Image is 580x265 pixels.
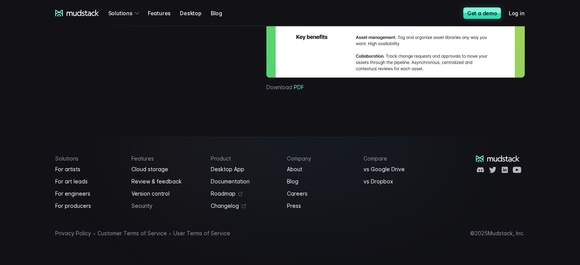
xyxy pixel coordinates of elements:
a: vs Dropbox [364,177,431,186]
h4: Features [132,156,202,162]
a: Documentation [211,177,278,186]
a: For producers [55,202,123,211]
a: Customer Terms of Service [98,229,167,238]
a: User Terms of Service [173,229,230,238]
a: mudstack logo [55,10,99,17]
a: vs Google Drive [364,165,431,174]
a: Blog [287,177,355,186]
a: Press [287,202,355,211]
a: Features [148,6,180,20]
h4: Compare [364,156,431,162]
a: Careers [287,190,355,199]
a: PDF [294,84,304,91]
a: For artists [55,165,123,174]
a: Version control [132,190,202,199]
a: Roadmap [211,190,278,199]
div: Solutions [108,6,142,20]
a: Blog [211,6,231,20]
a: Desktop App [211,165,278,174]
h4: Product [211,156,278,162]
a: For art leads [55,177,123,186]
a: Security [132,202,202,211]
a: Privacy Policy [55,229,91,238]
a: Cloud storage [132,165,202,174]
span: • [93,230,96,238]
a: Review & feedback [132,177,202,186]
a: mudstack logo [476,156,520,162]
a: For engineers [55,190,123,199]
a: Desktop [180,6,211,20]
a: About [287,165,355,174]
a: Get a demo [463,8,501,19]
h4: Company [287,156,355,162]
h4: Solutions [55,156,123,162]
a: Changelog [211,202,278,211]
p: Download [266,84,525,92]
a: Log in [509,6,534,20]
div: © 2025 Mudstack, Inc. [470,231,525,237]
span: • [168,230,172,238]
